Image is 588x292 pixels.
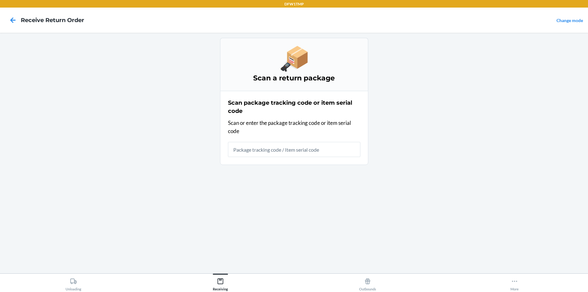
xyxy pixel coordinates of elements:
div: Receiving [213,275,228,291]
a: Change mode [556,18,583,23]
button: More [441,274,588,291]
h3: Scan a return package [228,73,360,83]
input: Package tracking code / Item serial code [228,142,360,157]
div: Outbounds [359,275,376,291]
div: Unloading [66,275,81,291]
div: More [510,275,519,291]
button: Outbounds [294,274,441,291]
p: Scan or enter the package tracking code or item serial code [228,119,360,135]
h2: Scan package tracking code or item serial code [228,99,360,115]
p: DFW1TMP [284,1,304,7]
h4: Receive Return Order [21,16,84,24]
button: Receiving [147,274,294,291]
